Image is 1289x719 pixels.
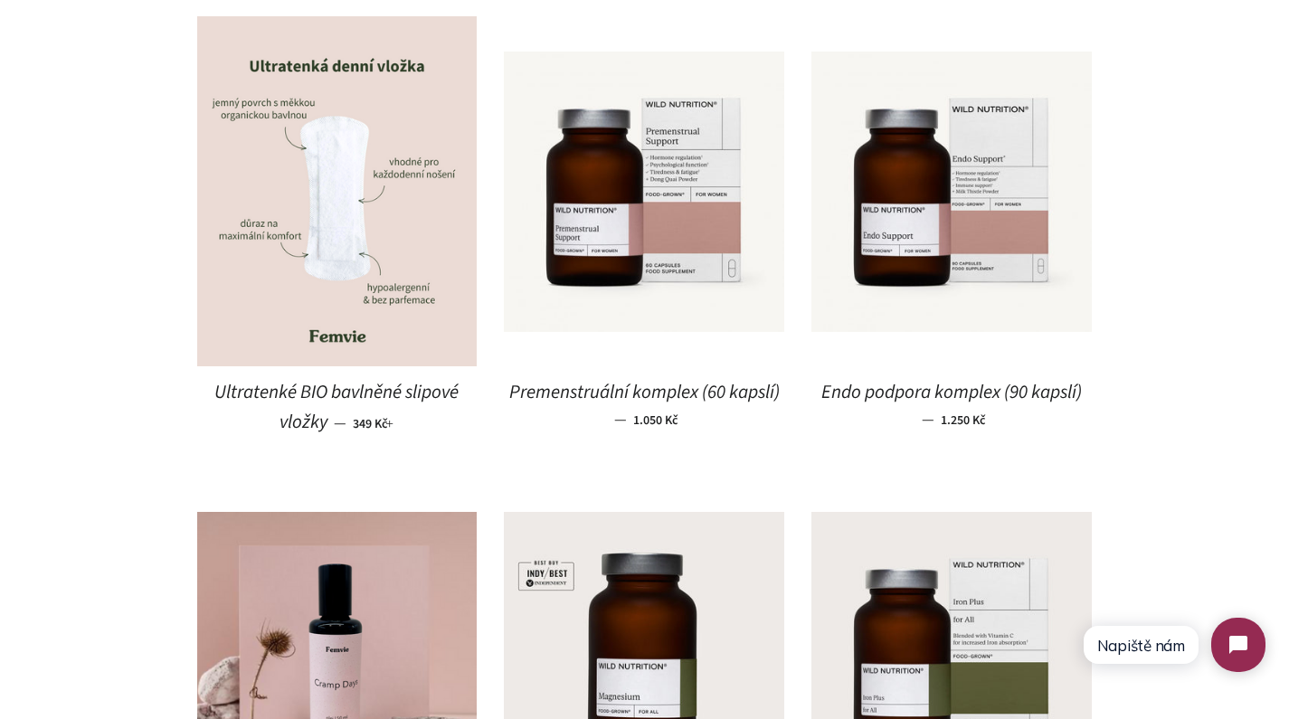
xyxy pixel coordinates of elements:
[334,412,346,434] span: —
[509,379,780,405] span: Premenstruální komplex (60 kapslí)
[811,366,1092,443] a: Endo podpora komplex (90 kapslí) — 1.250 Kč
[504,366,784,443] a: Premenstruální komplex (60 kapslí) — 1.050 Kč
[941,412,985,430] span: 1.250 Kč
[922,409,934,430] span: —
[614,409,627,430] span: —
[353,415,393,433] span: 349 Kč
[214,379,459,435] span: Ultratenké BIO bavlněné slipové vložky
[1066,602,1281,687] iframe: Tidio Chat
[197,366,478,449] a: Ultratenké BIO bavlněné slipové vložky — 349 Kč
[633,412,678,430] span: 1.050 Kč
[821,379,1082,405] span: Endo podpora komplex (90 kapslí)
